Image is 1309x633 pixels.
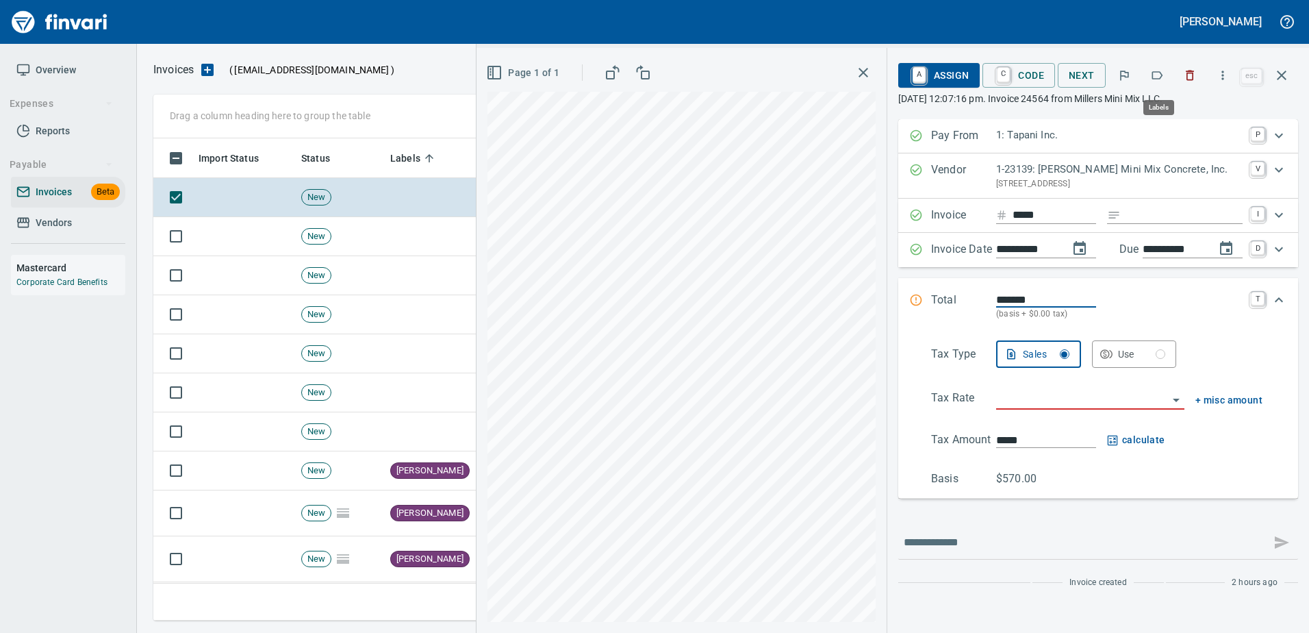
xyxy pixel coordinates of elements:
span: New [302,553,331,566]
span: Labels [390,150,420,166]
p: ( ) [221,63,394,77]
span: Reports [36,123,70,140]
a: Vendors [11,208,125,238]
span: Code [993,64,1044,87]
button: Open [1167,390,1186,410]
p: Invoice Date [931,241,996,259]
nav: breadcrumb [153,62,194,78]
p: Total [931,292,996,321]
span: Next [1069,67,1095,84]
td: [DATE] [470,536,546,582]
button: calculate [1107,432,1165,449]
button: change date [1063,232,1096,265]
img: Finvari [8,5,111,38]
p: Due [1119,241,1184,258]
span: [PERSON_NAME] [391,464,469,477]
button: Payable [4,152,118,177]
td: [DATE] [470,334,546,373]
div: Expand [898,233,1298,267]
a: esc [1241,69,1262,84]
p: [DATE] 12:07:16 pm. Invoice 24564 from Millers Mini Mix LLC. [898,92,1298,105]
button: More [1208,60,1238,90]
p: Basis [931,471,996,487]
span: Beta [91,184,120,200]
td: [DATE] [470,491,546,536]
div: Expand [898,153,1298,199]
a: Corporate Card Benefits [16,277,107,287]
p: Drag a column heading here to group the table [170,109,370,123]
td: [DATE] [470,178,546,217]
span: [PERSON_NAME] [391,507,469,520]
svg: Invoice number [996,207,1007,223]
p: Tax Amount [931,432,996,449]
p: Pay From [931,127,996,145]
span: New [302,308,331,321]
span: New [302,507,331,520]
span: Pages Split [331,507,355,518]
p: Tax Rate [931,390,996,410]
a: I [1251,207,1264,221]
a: V [1251,162,1264,175]
h5: [PERSON_NAME] [1180,14,1262,29]
a: A [913,67,926,82]
span: Payable [10,156,113,173]
span: New [302,230,331,243]
span: Status [301,150,330,166]
p: (basis + $0.00 tax) [996,308,1243,321]
span: Pages Split [331,553,355,564]
span: This records your message into the invoice and notifies anyone mentioned [1265,526,1298,559]
span: New [302,386,331,399]
p: [STREET_ADDRESS] [996,177,1243,191]
p: Tax Type [931,346,996,368]
button: change due date [1210,232,1243,265]
div: Sales [1023,346,1069,363]
a: D [1251,241,1264,255]
span: 2 hours ago [1232,576,1278,590]
span: Status [301,150,348,166]
p: Invoice [931,207,996,225]
div: Expand [898,119,1298,153]
span: Close invoice [1238,59,1298,92]
button: Use [1092,340,1177,368]
p: 1: Tapani Inc. [996,127,1243,143]
svg: Invoice description [1107,208,1121,222]
p: Vendor [931,162,996,190]
span: Vendors [36,214,72,232]
a: T [1251,292,1264,306]
span: Import Status [199,150,259,166]
button: + misc amount [1195,392,1262,409]
button: Flag [1109,60,1139,90]
td: [DATE] [470,256,546,295]
span: Overview [36,62,76,79]
button: [PERSON_NAME] [1176,11,1265,32]
p: 1-23139: [PERSON_NAME] Mini Mix Concrete, Inc. [996,162,1243,177]
span: [EMAIL_ADDRESS][DOMAIN_NAME] [233,63,390,77]
div: Expand [898,335,1298,499]
button: AAssign [898,63,980,88]
span: [PERSON_NAME] [391,553,469,566]
button: Upload an Invoice [194,62,221,78]
span: New [302,347,331,360]
td: [DATE] [470,373,546,412]
h6: Mastercard [16,260,125,275]
span: New [302,425,331,438]
a: InvoicesBeta [11,177,125,208]
button: Page 1 of 1 [483,60,565,86]
span: Page 1 of 1 [489,64,559,82]
td: [DATE] [470,412,546,451]
p: $570.00 [996,471,1061,487]
button: Next [1058,63,1106,88]
a: Reports [11,116,125,147]
button: Expenses [4,91,118,116]
span: Assign [909,64,969,87]
td: [DATE] [470,451,546,491]
a: Overview [11,55,125,86]
span: Invoices [36,184,72,201]
a: P [1251,127,1264,141]
span: New [302,191,331,204]
div: Expand [898,278,1298,335]
a: C [997,67,1010,82]
div: Expand [898,199,1298,233]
